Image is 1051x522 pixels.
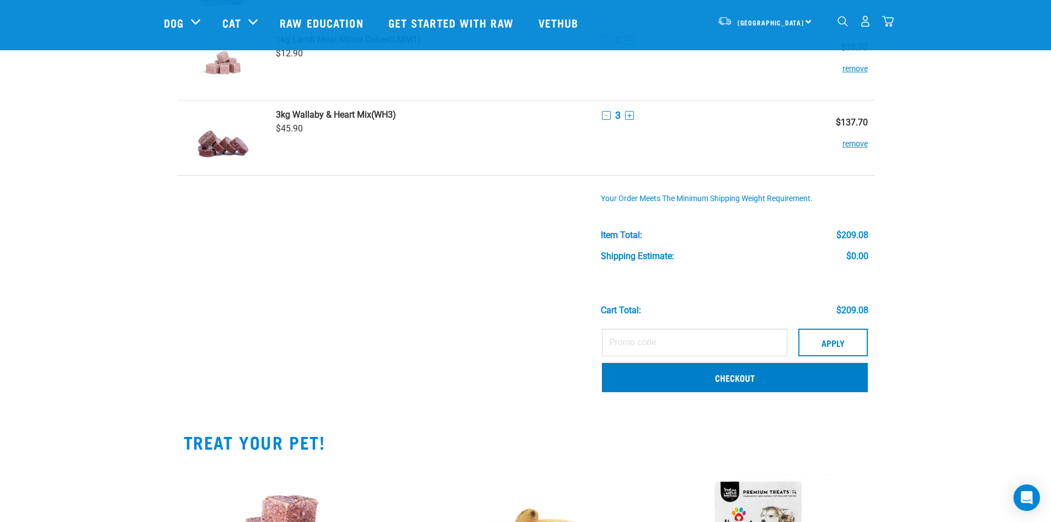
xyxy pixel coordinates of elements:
td: $137.70 [804,101,874,176]
a: Checkout [602,363,868,392]
button: - [602,111,611,120]
div: Cart total: [601,305,641,315]
a: Vethub [527,1,593,45]
button: + [625,111,634,120]
button: remove [842,52,868,74]
a: Raw Education [269,1,377,45]
div: Your order meets the minimum shipping weight requirement. [601,194,868,203]
span: [GEOGRAPHIC_DATA] [738,20,804,24]
img: Lamb Meat Mince Cubes [195,34,252,91]
div: $209.08 [836,305,868,315]
button: remove [842,128,868,149]
td: $38.70 [804,25,874,101]
a: 3kg Wallaby & Heart Mix(WH3) [276,109,589,120]
img: van-moving.png [717,16,732,26]
a: Get started with Raw [377,1,527,45]
h2: TREAT YOUR PET! [184,432,868,452]
input: Promo code [602,329,787,356]
img: user.png [860,15,871,27]
div: $0.00 [846,251,868,261]
div: Item Total: [601,230,642,240]
div: $209.08 [836,230,868,240]
strong: 3kg Wallaby & Heart Mix [276,109,371,120]
span: $12.90 [276,48,303,59]
img: home-icon-1@2x.png [837,16,848,27]
img: home-icon@2x.png [882,15,894,27]
a: Dog [164,14,184,31]
span: 3 [615,109,621,121]
div: Open Intercom Messenger [1013,484,1040,511]
div: Shipping Estimate: [601,251,674,261]
a: Cat [222,14,241,31]
button: Apply [798,329,868,356]
img: Wallaby & Heart Mix [195,109,252,166]
span: $45.90 [276,123,303,134]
